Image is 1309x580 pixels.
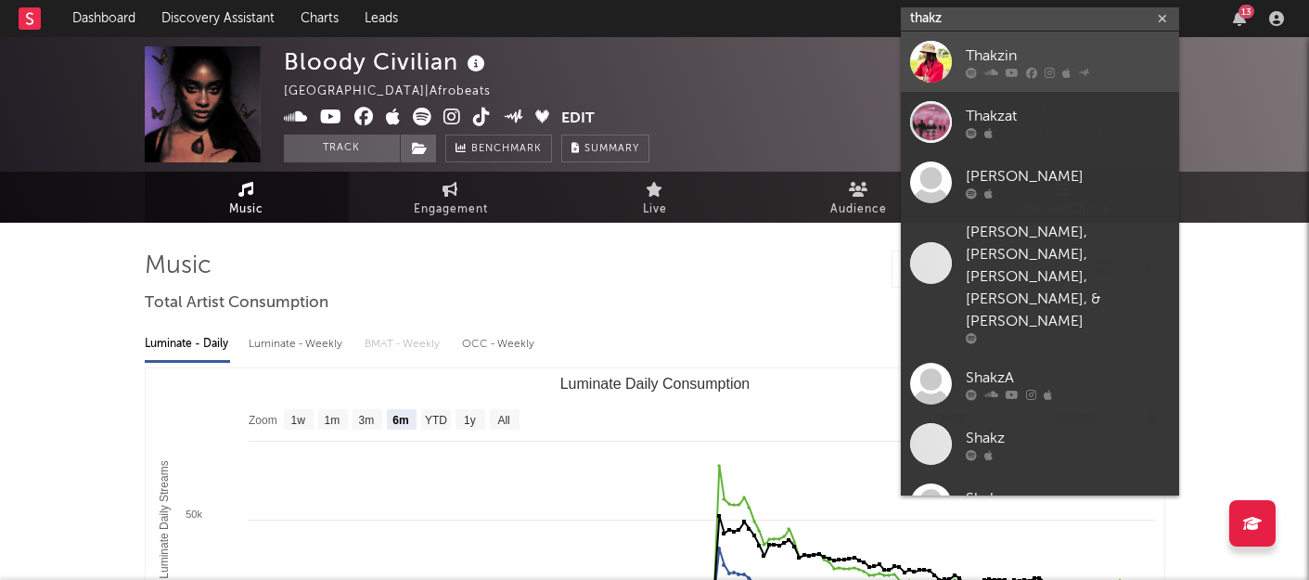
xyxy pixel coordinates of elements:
[561,135,649,162] button: Summary
[901,213,1179,354] a: [PERSON_NAME], [PERSON_NAME], [PERSON_NAME], [PERSON_NAME], & [PERSON_NAME]
[830,199,887,221] span: Audience
[464,414,476,427] text: 1y
[966,222,1170,333] div: [PERSON_NAME], [PERSON_NAME], [PERSON_NAME], [PERSON_NAME], & [PERSON_NAME]
[462,329,536,360] div: OCC - Weekly
[392,414,408,427] text: 6m
[553,172,757,223] a: Live
[892,263,1088,277] input: Search by song name or URL
[145,172,349,223] a: Music
[643,199,667,221] span: Live
[324,414,340,427] text: 1m
[966,487,1170,509] div: Shakz
[901,92,1179,152] a: Thakzat
[414,199,488,221] span: Engagement
[559,376,750,392] text: Luminate Daily Consumption
[284,81,512,103] div: [GEOGRAPHIC_DATA] | Afrobeats
[901,7,1179,31] input: Search for artists
[966,367,1170,389] div: ShakzA
[901,474,1179,535] a: Shakz
[424,414,446,427] text: YTD
[966,427,1170,449] div: Shakz
[901,414,1179,474] a: Shakz
[358,414,374,427] text: 3m
[901,32,1179,92] a: Thakzin
[157,460,170,578] text: Luminate Daily Streams
[290,414,305,427] text: 1w
[349,172,553,223] a: Engagement
[249,414,277,427] text: Zoom
[497,414,509,427] text: All
[966,45,1170,67] div: Thakzin
[249,329,346,360] div: Luminate - Weekly
[584,144,639,154] span: Summary
[966,105,1170,127] div: Thakzat
[901,152,1179,213] a: [PERSON_NAME]
[445,135,552,162] a: Benchmark
[471,138,542,161] span: Benchmark
[145,292,328,315] span: Total Artist Consumption
[966,165,1170,187] div: [PERSON_NAME]
[145,329,230,360] div: Luminate - Daily
[186,509,202,520] text: 50k
[561,108,595,131] button: Edit
[901,354,1179,414] a: ShakzA
[284,135,400,162] button: Track
[1233,11,1246,26] button: 13
[1238,5,1254,19] div: 13
[757,172,961,223] a: Audience
[229,199,263,221] span: Music
[284,46,490,77] div: Bloody Civilian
